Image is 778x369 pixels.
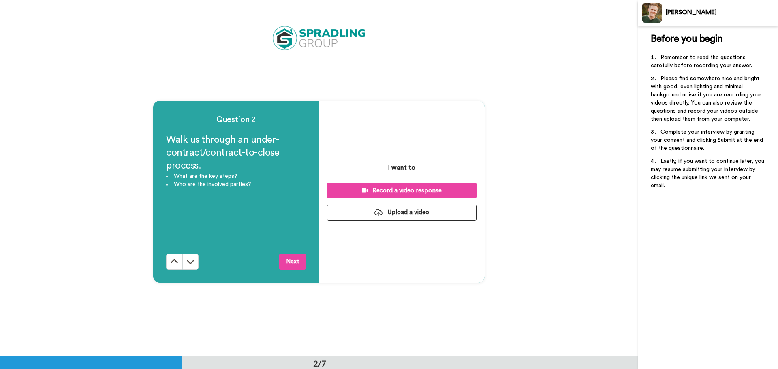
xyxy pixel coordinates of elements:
span: Remember to read the questions carefully before recording your answer. [651,55,752,68]
span: Please find somewhere nice and bright with good, even lighting and minimal background noise if yo... [651,76,763,122]
span: Walk us through an under-contract/contract-to-close process. [166,135,282,171]
div: Record a video response [333,186,470,195]
span: Before you begin [651,34,722,44]
span: Lastly, if you want to continue later, you may resume submitting your interview by clicking the u... [651,158,766,188]
span: Who are the involved parties? [174,181,251,187]
button: Upload a video [327,205,477,220]
button: Record a video response [327,183,477,198]
div: [PERSON_NAME] [666,9,778,16]
span: What are the key steps? [174,173,237,179]
img: Profile Image [642,3,662,23]
div: 2/7 [300,358,339,369]
p: I want to [388,163,415,173]
h4: Question 2 [166,114,306,125]
button: Next [279,254,306,270]
span: Complete your interview by granting your consent and clicking Submit at the end of the questionna... [651,129,765,151]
